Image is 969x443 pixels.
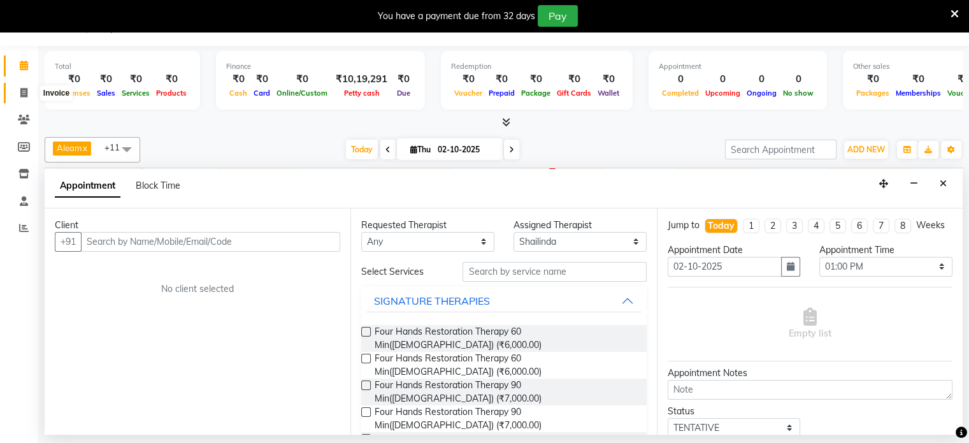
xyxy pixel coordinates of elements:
[392,72,415,87] div: ₹0
[668,243,801,257] div: Appointment Date
[55,61,190,72] div: Total
[934,174,952,194] button: Close
[554,72,594,87] div: ₹0
[659,89,702,98] span: Completed
[518,89,554,98] span: Package
[375,405,636,432] span: Four Hands Restoration Therapy 90 Min([DEMOGRAPHIC_DATA]) (₹7,000.00)
[808,219,824,233] li: 4
[434,140,498,159] input: 2025-10-02
[668,257,782,277] input: yyyy-mm-dd
[118,72,153,87] div: ₹0
[743,72,780,87] div: 0
[226,89,250,98] span: Cash
[55,175,120,198] span: Appointment
[57,143,82,153] span: Aleam
[819,243,952,257] div: Appointment Time
[668,219,700,232] div: Jump to
[485,72,518,87] div: ₹0
[659,61,817,72] div: Appointment
[250,89,273,98] span: Card
[893,89,944,98] span: Memberships
[375,325,636,352] span: Four Hands Restoration Therapy 60 Min([DEMOGRAPHIC_DATA]) (₹6,000.00)
[361,219,494,232] div: Requested Therapist
[352,265,453,279] div: Select Services
[485,89,518,98] span: Prepaid
[668,405,801,418] div: Status
[40,86,73,101] div: Invoice
[844,141,888,159] button: ADD NEW
[153,72,190,87] div: ₹0
[55,72,94,87] div: ₹0
[94,72,118,87] div: ₹0
[81,232,340,252] input: Search by Name/Mobile/Email/Code
[136,180,180,191] span: Block Time
[451,89,485,98] span: Voucher
[273,72,331,87] div: ₹0
[394,89,413,98] span: Due
[378,10,535,23] div: You have a payment due from 32 days
[789,308,831,340] span: Empty list
[82,143,87,153] a: x
[893,72,944,87] div: ₹0
[451,61,622,72] div: Redemption
[659,72,702,87] div: 0
[743,89,780,98] span: Ongoing
[513,219,647,232] div: Assigned Therapist
[851,219,868,233] li: 6
[554,89,594,98] span: Gift Cards
[346,140,378,159] span: Today
[786,219,803,233] li: 3
[366,289,641,312] button: SIGNATURE THERAPIES
[374,293,490,309] div: SIGNATURE THERAPIES
[375,352,636,379] span: Four Hands Restoration Therapy 60 Min([DEMOGRAPHIC_DATA]) (₹6,000.00)
[407,145,434,154] span: Thu
[780,72,817,87] div: 0
[250,72,273,87] div: ₹0
[594,72,622,87] div: ₹0
[916,219,945,232] div: Weeks
[341,89,383,98] span: Petty cash
[226,61,415,72] div: Finance
[702,72,743,87] div: 0
[894,219,911,233] li: 8
[331,72,392,87] div: ₹10,19,291
[873,219,889,233] li: 7
[725,140,836,159] input: Search Appointment
[273,89,331,98] span: Online/Custom
[853,72,893,87] div: ₹0
[463,262,646,282] input: Search by service name
[853,89,893,98] span: Packages
[55,232,82,252] button: +91
[451,72,485,87] div: ₹0
[780,89,817,98] span: No show
[594,89,622,98] span: Wallet
[94,89,118,98] span: Sales
[226,72,250,87] div: ₹0
[702,89,743,98] span: Upcoming
[85,282,310,296] div: No client selected
[118,89,153,98] span: Services
[847,145,885,154] span: ADD NEW
[668,367,952,380] div: Appointment Notes
[104,142,129,152] span: +11
[153,89,190,98] span: Products
[708,219,735,233] div: Today
[743,219,759,233] li: 1
[829,219,846,233] li: 5
[375,379,636,405] span: Four Hands Restoration Therapy 90 Min([DEMOGRAPHIC_DATA]) (₹7,000.00)
[764,219,781,233] li: 2
[55,219,340,232] div: Client
[538,5,578,27] button: Pay
[518,72,554,87] div: ₹0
